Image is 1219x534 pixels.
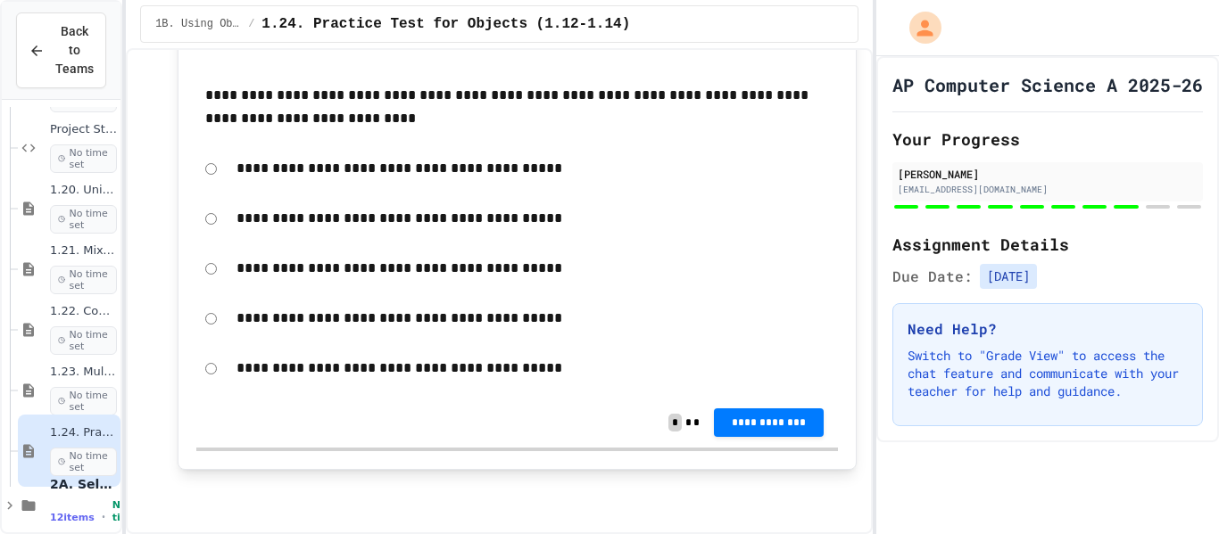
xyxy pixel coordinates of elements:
[891,7,946,48] div: My Account
[892,127,1203,152] h2: Your Progress
[50,476,117,492] span: 2A. Selection
[248,17,254,31] span: /
[898,166,1198,182] div: [PERSON_NAME]
[980,264,1037,289] span: [DATE]
[261,13,630,35] span: 1.24. Practice Test for Objects (1.12-1.14)
[50,512,95,523] span: 12 items
[908,318,1188,340] h3: Need Help?
[50,144,117,173] span: No time set
[16,12,106,88] button: Back to Teams
[892,72,1203,97] h1: AP Computer Science A 2025-26
[898,183,1198,196] div: [EMAIL_ADDRESS][DOMAIN_NAME]
[50,448,117,476] span: No time set
[50,205,117,234] span: No time set
[50,122,117,137] span: Project StringsAndMath (File Input)
[50,326,117,355] span: No time set
[50,266,117,294] span: No time set
[50,243,117,259] span: 1.21. Mixed Up Code Practice 1b (1.7-1.15)
[892,232,1203,257] h2: Assignment Details
[50,387,117,415] span: No time set
[102,510,105,524] span: •
[55,22,94,78] span: Back to Teams
[892,266,973,287] span: Due Date:
[50,183,117,198] span: 1.20. Unit Summary 1b (1.7-1.15)
[50,365,117,380] span: 1.23. Multiple Choice Exercises for Unit 1b (1.9-1.15)
[50,304,117,319] span: 1.22. Coding Practice 1b (1.7-1.15)
[50,425,117,440] span: 1.24. Practice Test for Objects (1.12-1.14)
[155,17,241,31] span: 1B. Using Objects
[908,347,1188,400] p: Switch to "Grade View" to access the chat feature and communicate with your teacher for help and ...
